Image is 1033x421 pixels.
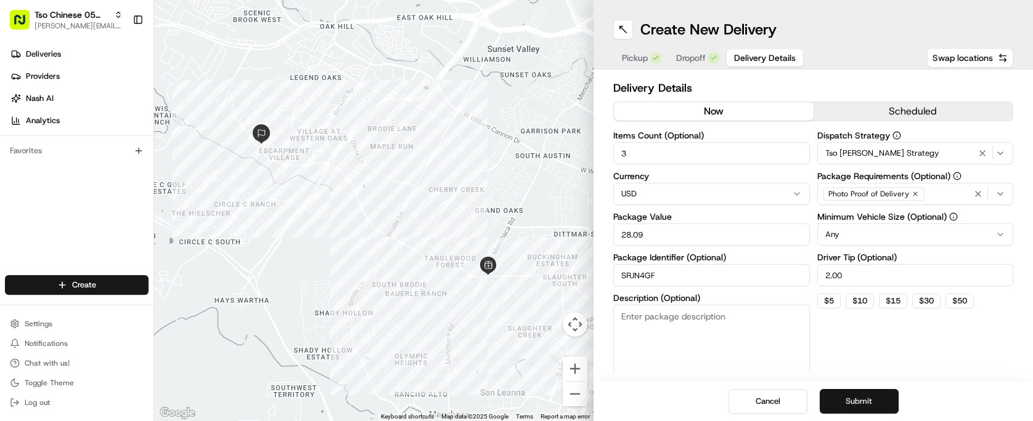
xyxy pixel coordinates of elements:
[817,212,1014,221] label: Minimum Vehicle Size (Optional)
[817,142,1014,164] button: Tso [PERSON_NAME] Strategy
[613,79,1013,97] h2: Delivery Details
[26,115,60,126] span: Analytics
[613,264,810,286] input: Enter package identifier
[5,141,149,161] div: Favorites
[35,9,109,21] button: Tso Chinese 05 [PERSON_NAME]
[516,413,533,420] a: Terms
[441,413,508,420] span: Map data ©2025 Google
[825,148,939,159] span: Tso [PERSON_NAME] Strategy
[5,374,149,391] button: Toggle Theme
[25,339,68,348] span: Notifications
[12,12,37,37] img: Nash
[613,131,810,140] label: Items Count (Optional)
[5,275,149,295] button: Create
[933,52,993,64] span: Swap locations
[563,382,587,406] button: Zoom out
[820,389,899,414] button: Submit
[892,131,901,140] button: Dispatch Strategy
[814,102,1013,121] button: scheduled
[32,79,203,92] input: Clear
[42,130,156,140] div: We're available if you need us!
[87,208,149,218] a: Powered byPylon
[817,264,1014,286] input: Enter driver tip amount
[5,315,149,332] button: Settings
[949,212,958,221] button: Minimum Vehicle Size (Optional)
[35,21,123,31] button: [PERSON_NAME][EMAIL_ADDRESS][DOMAIN_NAME]
[734,52,796,64] span: Delivery Details
[5,5,128,34] button: Tso Chinese 05 [PERSON_NAME][PERSON_NAME][EMAIL_ADDRESS][DOMAIN_NAME]
[104,180,114,190] div: 💻
[210,121,224,136] button: Start new chat
[116,178,198,191] span: API Documentation
[5,355,149,372] button: Chat with us!
[157,405,198,421] img: Google
[5,111,153,130] a: Analytics
[563,312,587,337] button: Map camera controls
[613,294,810,302] label: Description (Optional)
[676,52,706,64] span: Dropoff
[563,356,587,381] button: Zoom in
[25,358,70,368] span: Chat with us!
[953,172,962,180] button: Package Requirements (Optional)
[5,66,153,86] a: Providers
[72,279,96,291] span: Create
[817,131,1014,140] label: Dispatch Strategy
[12,49,224,69] p: Welcome 👋
[817,183,1014,205] button: Photo Proof of Delivery
[828,189,909,199] span: Photo Proof of Delivery
[613,212,810,221] label: Package Value
[613,253,810,262] label: Package Identifier (Optional)
[26,49,61,60] span: Deliveries
[613,223,810,246] input: Enter package value
[12,118,35,140] img: 1736555255976-a54dd68f-1ca7-489b-9aae-adbdc363a1c4
[381,412,434,421] button: Keyboard shortcuts
[12,180,22,190] div: 📗
[25,319,52,329] span: Settings
[541,413,590,420] a: Report a map error
[945,294,974,308] button: $50
[729,389,807,414] button: Cancel
[25,178,94,191] span: Knowledge Base
[879,294,907,308] button: $15
[25,398,50,407] span: Log out
[5,394,149,411] button: Log out
[7,174,99,196] a: 📗Knowledge Base
[99,174,203,196] a: 💻API Documentation
[817,294,841,308] button: $5
[26,71,60,82] span: Providers
[5,89,153,108] a: Nash AI
[927,48,1013,68] button: Swap locations
[912,294,941,308] button: $30
[640,20,777,39] h1: Create New Delivery
[817,253,1014,262] label: Driver Tip (Optional)
[25,378,74,388] span: Toggle Theme
[5,335,149,352] button: Notifications
[157,405,198,421] a: Open this area in Google Maps (opens a new window)
[817,172,1014,180] label: Package Requirements (Optional)
[614,102,814,121] button: now
[26,93,54,104] span: Nash AI
[622,52,648,64] span: Pickup
[5,44,153,64] a: Deliveries
[123,209,149,218] span: Pylon
[846,294,874,308] button: $10
[42,118,202,130] div: Start new chat
[613,142,810,164] input: Enter number of items
[613,172,810,180] label: Currency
